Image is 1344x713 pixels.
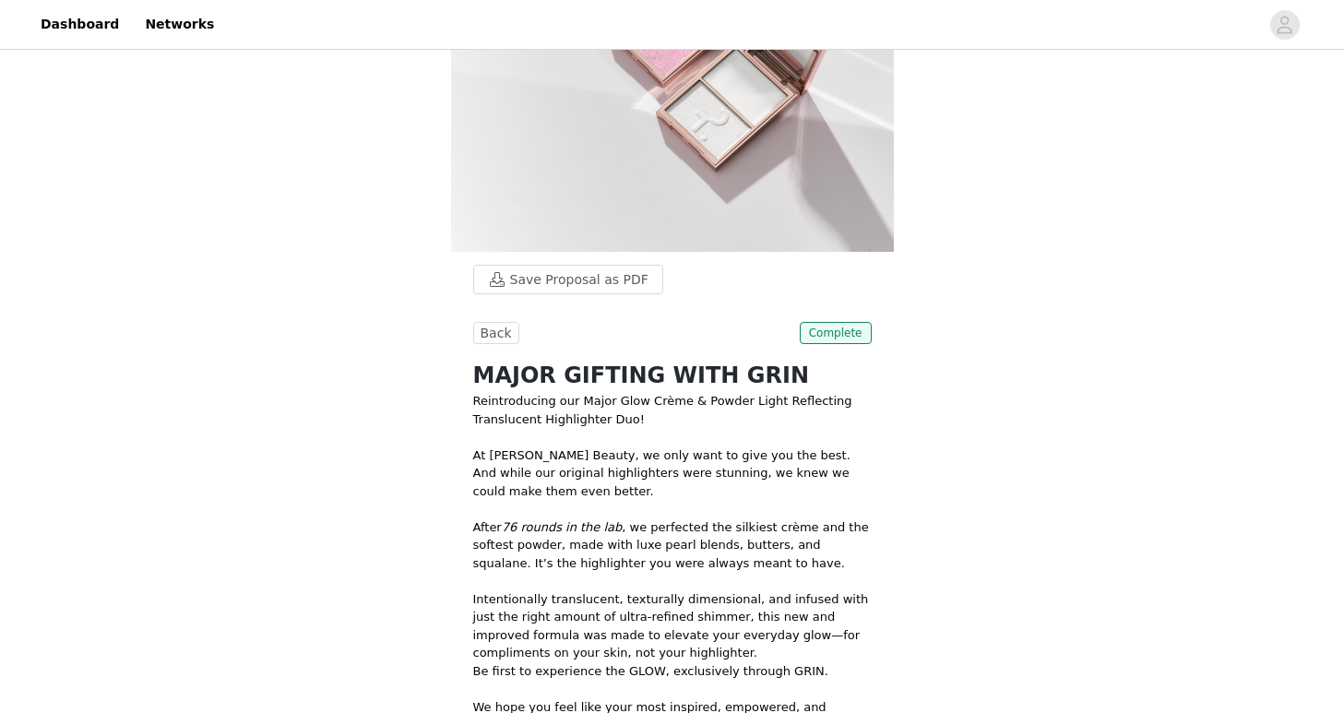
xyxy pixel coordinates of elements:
[502,520,623,534] em: 76 rounds in the lab
[473,265,663,294] button: Save Proposal as PDF
[473,359,872,392] h1: MAJOR GIFTING WITH GRIN
[800,322,872,344] span: Complete
[30,4,130,45] a: Dashboard
[473,590,872,662] p: Intentionally translucent, texturally dimensional, and infused with just the right amount of ultr...
[473,322,519,344] button: Back
[473,392,872,428] p: Reintroducing our Major Glow Crème & Powder Light Reflecting Translucent Highlighter Duo!
[134,4,225,45] a: Networks
[473,662,872,681] p: Be first to experience the GLOW, exclusively through GRIN.
[473,518,872,573] p: After , we perfected the silkiest crème and the softest powder, made with luxe pearl blends, butt...
[473,446,872,501] p: At [PERSON_NAME] Beauty, we only want to give you the best. And while our original highlighters w...
[1276,10,1293,40] div: avatar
